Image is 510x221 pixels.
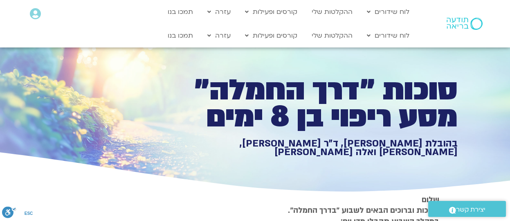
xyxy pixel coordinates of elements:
[241,28,301,43] a: קורסים ופעילות
[447,18,483,30] img: תודעה בריאה
[456,204,485,215] span: יצירת קשר
[174,139,458,157] h1: בהובלת [PERSON_NAME], ד״ר [PERSON_NAME], [PERSON_NAME] ואלה [PERSON_NAME]
[422,194,439,205] strong: שלום
[203,4,235,20] a: עזרה
[363,28,413,43] a: לוח שידורים
[164,4,197,20] a: תמכו בנו
[428,201,506,217] a: יצירת קשר
[308,28,357,43] a: ההקלטות שלי
[308,4,357,20] a: ההקלטות שלי
[363,4,413,20] a: לוח שידורים
[203,28,235,43] a: עזרה
[241,4,301,20] a: קורסים ופעילות
[174,77,458,131] h1: סוכות ״דרך החמלה״ מסע ריפוי בן 8 ימים
[164,28,197,43] a: תמכו בנו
